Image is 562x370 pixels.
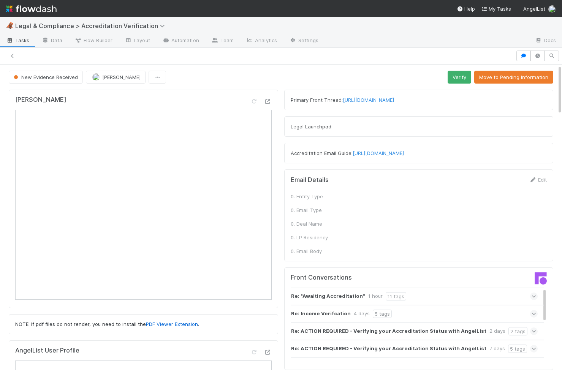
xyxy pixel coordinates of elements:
div: 7 days [489,345,505,353]
div: 1 hour [368,292,383,300]
div: 2 days [489,327,505,335]
span: My Tasks [481,6,511,12]
span: Accreditation Email Guide: [291,150,404,156]
a: PDF Viewer Extension [146,321,198,327]
a: Team [205,35,240,47]
button: Move to Pending Information [474,71,553,84]
button: [PERSON_NAME] [86,71,146,84]
a: [URL][DOMAIN_NAME] [343,97,394,103]
a: Layout [119,35,156,47]
img: logo-inverted-e16ddd16eac7371096b0.svg [6,2,57,15]
h5: AngelList User Profile [15,347,79,354]
strong: Re: ACTION REQUIRED: Information needed to complete your AngelList investment [291,362,509,370]
div: 4 days [354,310,370,318]
a: Docs [529,35,562,47]
div: 0. Entity Type [291,193,348,200]
strong: Re: ACTION REQUIRED - Verifying your Accreditation Status with AngelList [291,327,486,335]
span: New Evidence Received [12,74,78,80]
a: Settings [283,35,325,47]
span: Tasks [6,36,30,44]
span: Legal & Compliance > Accreditation Verification [15,22,169,30]
span: [PERSON_NAME] [102,74,141,80]
a: Edit [529,177,547,183]
span: Flow Builder [74,36,112,44]
h5: [PERSON_NAME] [15,96,66,104]
button: Verify [448,71,471,84]
img: avatar_7d83f73c-397d-4044-baf2-bb2da42e298f.png [92,73,100,81]
div: 0. Deal Name [291,220,348,228]
div: 5 tags [508,345,527,353]
strong: Re: "Awaiting Accreditation" [291,292,365,300]
button: New Evidence Received [9,71,83,84]
span: 🦧 [6,22,14,29]
img: front-logo-b4b721b83371efbadf0a.svg [535,272,547,285]
div: 0. LP Residency [291,234,348,241]
span: Legal Launchpad: [291,123,332,130]
strong: Re: ACTION REQUIRED - Verifying your Accreditation Status with AngelList [291,345,486,353]
strong: Re: Income Verifcation [291,310,351,318]
div: Help [457,5,475,13]
a: Data [36,35,68,47]
span: AngelList [523,6,545,12]
div: 14 days [512,362,530,370]
h5: Email Details [291,176,329,184]
a: [URL][DOMAIN_NAME] [353,150,404,156]
div: 11 tags [386,292,406,300]
div: 2 tags [508,327,527,335]
h5: Front Conversations [291,274,413,281]
img: avatar_7d83f73c-397d-4044-baf2-bb2da42e298f.png [548,5,556,13]
div: 5 tags [373,310,392,318]
a: My Tasks [481,5,511,13]
div: 0. Email Body [291,247,348,255]
div: 0. Email Type [291,206,348,214]
a: Flow Builder [68,35,119,47]
a: Analytics [240,35,283,47]
p: NOTE: If pdf files do not render, you need to install the . [15,321,272,328]
a: Automation [156,35,205,47]
span: Primary Front Thread: [291,97,394,103]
